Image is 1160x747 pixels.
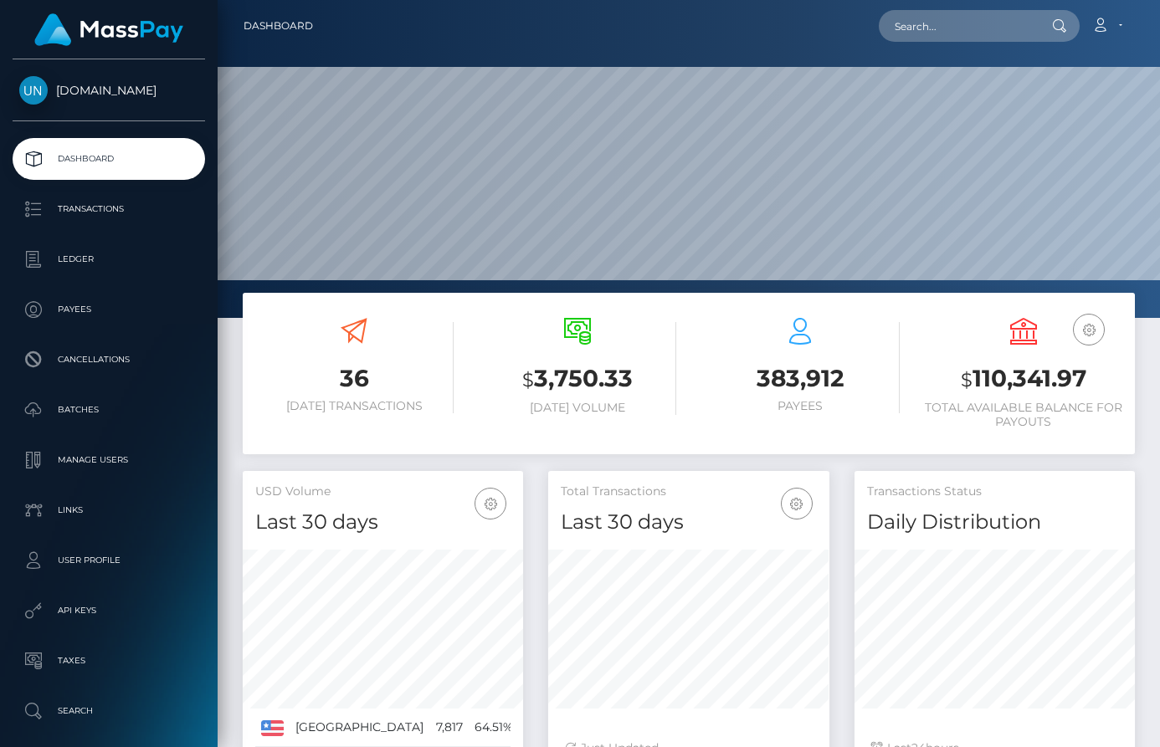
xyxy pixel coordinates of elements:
[19,648,198,673] p: Taxes
[13,439,205,481] a: Manage Users
[19,498,198,523] p: Links
[19,297,198,322] p: Payees
[19,146,198,171] p: Dashboard
[255,399,454,413] h6: [DATE] Transactions
[13,590,205,632] a: API Keys
[925,362,1123,397] h3: 110,341.97
[479,362,677,397] h3: 3,750.33
[34,13,183,46] img: MassPay Logo
[429,709,469,747] td: 7,817
[13,690,205,732] a: Search
[561,508,816,537] h4: Last 30 days
[561,484,816,500] h5: Total Transactions
[13,138,205,180] a: Dashboard
[13,640,205,682] a: Taxes
[290,709,429,747] td: [GEOGRAPHIC_DATA]
[13,339,205,381] a: Cancellations
[255,508,511,537] h4: Last 30 days
[19,448,198,473] p: Manage Users
[19,698,198,724] p: Search
[13,389,205,431] a: Batches
[522,368,534,391] small: $
[961,368,973,391] small: $
[13,83,205,98] span: [DOMAIN_NAME]
[19,76,48,105] img: Unlockt.me
[19,397,198,422] p: Batches
[13,489,205,531] a: Links
[19,548,198,573] p: User Profile
[13,540,205,581] a: User Profile
[479,401,677,415] h6: [DATE] Volume
[255,484,511,500] h5: USD Volume
[925,401,1123,429] h6: Total Available Balance for Payouts
[701,362,900,395] h3: 383,912
[255,362,454,395] h3: 36
[261,720,284,735] img: US.png
[879,10,1036,42] input: Search...
[867,484,1122,500] h5: Transactions Status
[13,188,205,230] a: Transactions
[19,347,198,372] p: Cancellations
[19,247,198,272] p: Ledger
[244,8,313,43] a: Dashboard
[867,508,1122,537] h4: Daily Distribution
[469,709,519,747] td: 64.51%
[13,238,205,280] a: Ledger
[13,289,205,330] a: Payees
[701,399,900,413] h6: Payees
[19,598,198,623] p: API Keys
[19,197,198,222] p: Transactions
